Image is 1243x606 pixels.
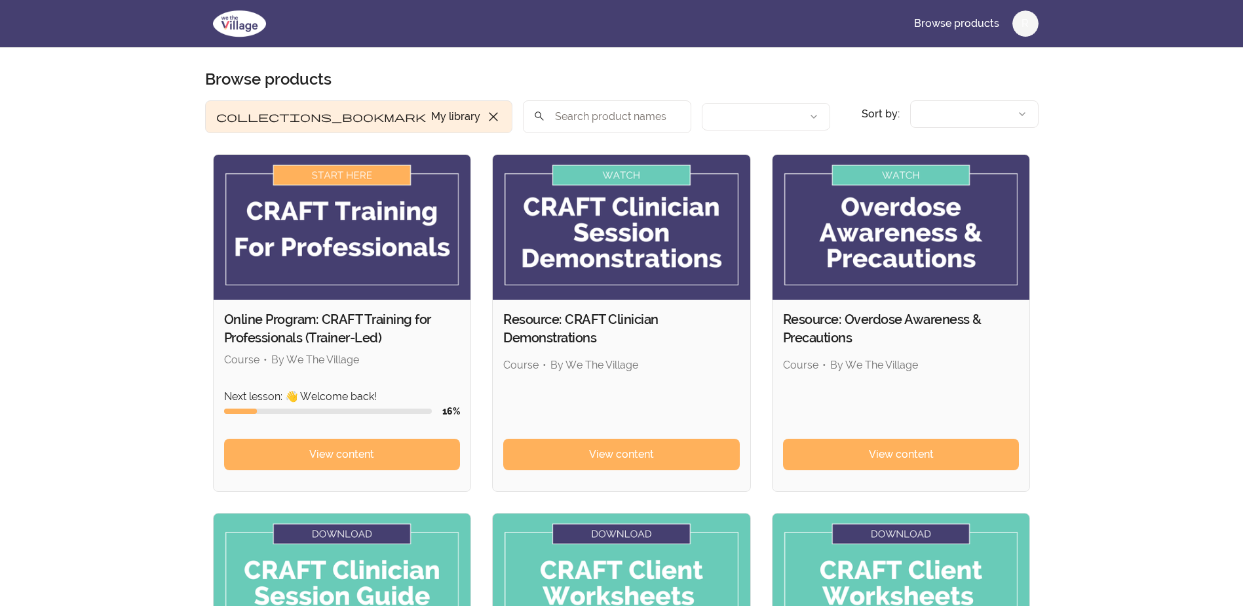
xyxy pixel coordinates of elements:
[263,353,267,366] span: •
[910,100,1039,128] button: Product sort options
[224,310,461,347] h2: Online Program: CRAFT Training for Professionals (Trainer-Led)
[589,447,654,462] span: View content
[224,409,432,414] div: Course progress
[869,447,934,462] span: View content
[533,107,545,125] span: search
[783,439,1020,470] a: View content
[783,310,1020,347] h2: Resource: Overdose Awareness & Precautions
[224,439,461,470] a: View content
[205,8,274,39] img: We The Village logo
[822,359,826,371] span: •
[214,155,471,300] img: Product image for Online Program: CRAFT Training for Professionals (Trainer-Led)
[550,359,638,371] span: By We The Village
[1012,10,1039,37] button: R
[224,389,461,405] p: Next lesson: 👋 Welcome back!
[442,406,460,416] span: 16 %
[205,100,512,133] button: Filter by My library
[904,8,1010,39] a: Browse products
[205,69,332,90] h1: Browse products
[503,359,539,371] span: Course
[862,108,900,120] span: Sort by:
[543,359,546,371] span: •
[216,109,426,125] span: collections_bookmark
[773,155,1030,300] img: Product image for Resource: Overdose Awareness & Precautions
[523,100,691,133] input: Search product names
[783,359,818,371] span: Course
[702,103,830,131] button: Filter by author
[224,353,259,366] span: Course
[503,310,740,347] h2: Resource: CRAFT Clinician Demonstrations
[904,8,1039,39] nav: Main
[830,359,918,371] span: By We The Village
[503,439,740,470] a: View content
[493,155,750,300] img: Product image for Resource: CRAFT Clinician Demonstrations
[486,109,501,125] span: close
[309,447,374,462] span: View content
[271,353,359,366] span: By We The Village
